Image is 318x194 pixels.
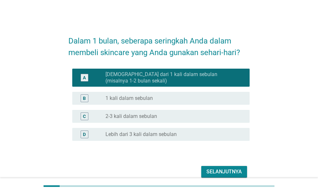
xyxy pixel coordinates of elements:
div: Selanjutnya [206,168,242,176]
label: Lebih dari 3 kali dalam sebulan [105,131,177,138]
label: [DEMOGRAPHIC_DATA] dari 1 kali dalam sebulan (misalnya 1-2 bulan sekali) [105,71,239,84]
div: A [83,74,86,81]
button: Selanjutnya [201,166,247,178]
label: 2-3 kali dalam sebulan [105,113,157,120]
div: D [83,131,86,138]
h2: Dalam 1 bulan, seberapa seringkah Anda dalam membeli skincare yang Anda gunakan sehari-hari? [68,29,249,58]
div: C [83,113,86,120]
div: B [83,95,86,102]
label: 1 kali dalam sebulan [105,95,153,102]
